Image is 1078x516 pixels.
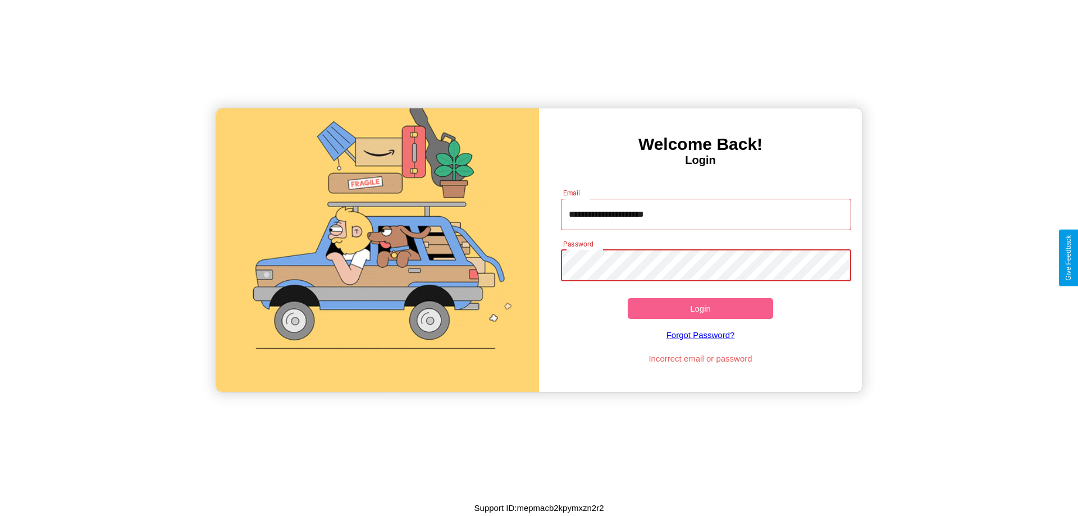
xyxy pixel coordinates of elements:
label: Email [563,188,581,198]
img: gif [216,108,539,392]
div: Give Feedback [1065,235,1072,281]
a: Forgot Password? [555,319,846,351]
label: Password [563,239,593,249]
p: Support ID: mepmacb2kpymxzn2r2 [474,500,604,515]
h3: Welcome Back! [539,135,862,154]
p: Incorrect email or password [555,351,846,366]
button: Login [628,298,773,319]
h4: Login [539,154,862,167]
